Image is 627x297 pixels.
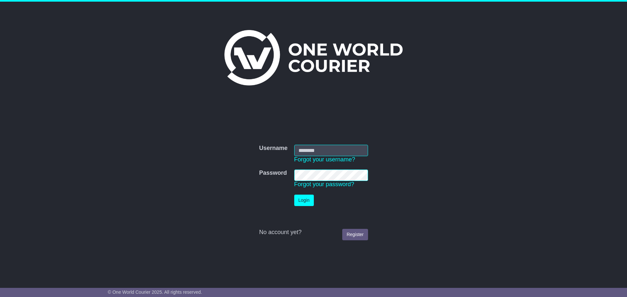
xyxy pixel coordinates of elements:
label: Password [259,170,287,177]
a: Forgot your username? [294,156,355,163]
label: Username [259,145,287,152]
a: Forgot your password? [294,181,354,187]
a: Register [342,229,368,240]
img: One World [224,30,403,85]
button: Login [294,195,314,206]
div: No account yet? [259,229,368,236]
span: © One World Courier 2025. All rights reserved. [108,290,202,295]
